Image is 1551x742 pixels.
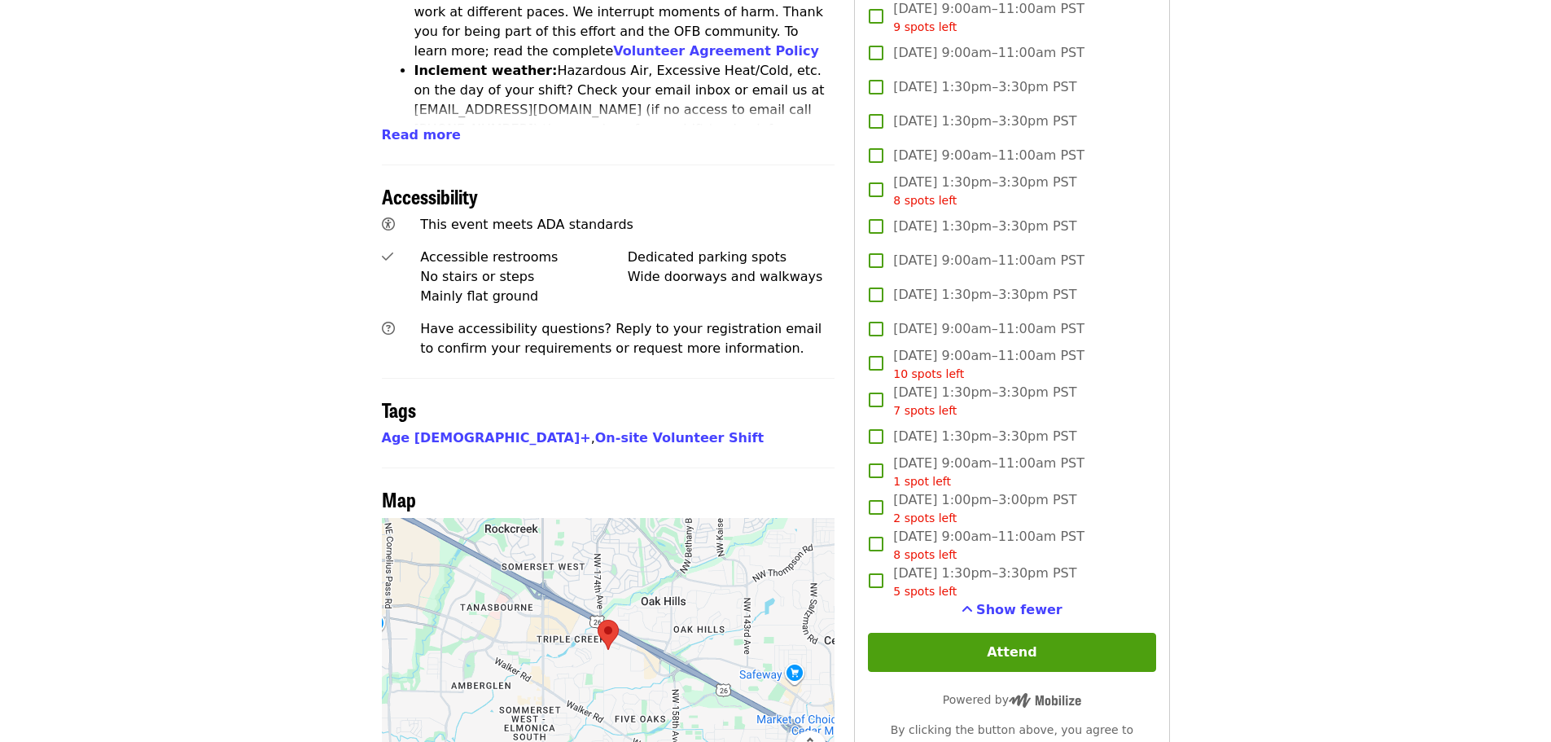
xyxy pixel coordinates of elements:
i: universal-access icon [382,217,395,232]
button: Read more [382,125,461,145]
div: Wide doorways and walkways [628,267,835,287]
span: Read more [382,127,461,143]
span: [DATE] 9:00am–11:00am PST [893,346,1084,383]
div: Mainly flat ground [420,287,628,306]
div: Dedicated parking spots [628,248,835,267]
button: See more timeslots [962,600,1062,620]
span: [DATE] 9:00am–11:00am PST [893,43,1084,63]
span: [DATE] 1:30pm–3:30pm PST [893,77,1076,97]
span: Powered by [943,693,1081,706]
span: 7 spots left [893,404,957,417]
span: Map [382,485,416,513]
span: [DATE] 1:30pm–3:30pm PST [893,285,1076,305]
span: [DATE] 1:30pm–3:30pm PST [893,564,1076,600]
span: This event meets ADA standards [420,217,633,232]
span: [DATE] 1:30pm–3:30pm PST [893,173,1076,209]
img: Powered by Mobilize [1009,693,1081,708]
span: Accessibility [382,182,478,210]
i: check icon [382,249,393,265]
a: Volunteer Agreement Policy [613,43,819,59]
span: 9 spots left [893,20,957,33]
span: [DATE] 9:00am–11:00am PST [893,251,1084,270]
li: Hazardous Air, Excessive Heat/Cold, etc. on the day of your shift? Check your email inbox or emai... [414,61,835,159]
span: Show fewer [976,602,1062,617]
span: 10 spots left [893,367,964,380]
span: [DATE] 1:00pm–3:00pm PST [893,490,1076,527]
span: [DATE] 1:30pm–3:30pm PST [893,217,1076,236]
span: [DATE] 1:30pm–3:30pm PST [893,112,1076,131]
a: Age [DEMOGRAPHIC_DATA]+ [382,430,591,446]
button: Attend [868,633,1155,672]
span: , [382,430,595,446]
span: 2 spots left [893,511,957,525]
span: [DATE] 1:30pm–3:30pm PST [893,427,1076,446]
span: Have accessibility questions? Reply to your registration email to confirm your requirements or re... [420,321,822,356]
span: [DATE] 9:00am–11:00am PST [893,527,1084,564]
strong: Inclement weather: [414,63,558,78]
span: [DATE] 1:30pm–3:30pm PST [893,383,1076,419]
span: Tags [382,395,416,424]
a: On-site Volunteer Shift [595,430,764,446]
span: [DATE] 9:00am–11:00am PST [893,146,1084,165]
span: 5 spots left [893,585,957,598]
div: Accessible restrooms [420,248,628,267]
span: 8 spots left [893,548,957,561]
span: 8 spots left [893,194,957,207]
i: question-circle icon [382,321,395,336]
span: [DATE] 9:00am–11:00am PST [893,319,1084,339]
span: [DATE] 9:00am–11:00am PST [893,454,1084,490]
div: No stairs or steps [420,267,628,287]
span: 1 spot left [893,475,951,488]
